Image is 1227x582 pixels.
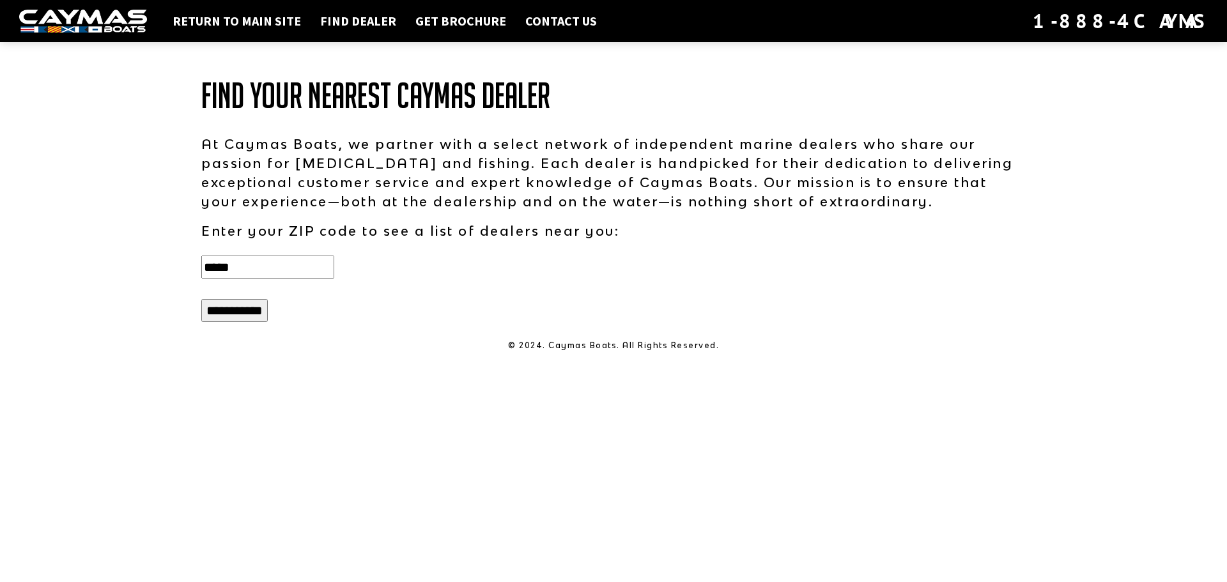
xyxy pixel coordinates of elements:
[201,221,1026,240] p: Enter your ZIP code to see a list of dealers near you:
[201,77,1026,115] h1: Find Your Nearest Caymas Dealer
[166,13,307,29] a: Return to main site
[19,10,147,33] img: white-logo-c9c8dbefe5ff5ceceb0f0178aa75bf4bb51f6bca0971e226c86eb53dfe498488.png
[201,340,1026,351] p: © 2024. Caymas Boats. All Rights Reserved.
[314,13,403,29] a: Find Dealer
[1033,7,1208,35] div: 1-888-4CAYMAS
[409,13,513,29] a: Get Brochure
[519,13,603,29] a: Contact Us
[201,134,1026,211] p: At Caymas Boats, we partner with a select network of independent marine dealers who share our pas...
